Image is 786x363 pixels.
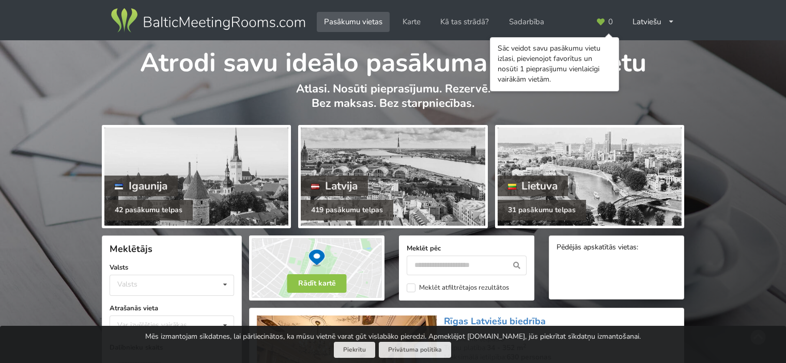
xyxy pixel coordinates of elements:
[301,200,393,220] div: 419 pasākumu telpas
[608,18,613,26] span: 0
[110,243,152,255] span: Meklētājs
[407,243,527,254] label: Meklēt pēc
[317,12,390,32] a: Pasākumu vietas
[498,200,586,220] div: 31 pasākumu telpas
[102,40,684,80] h1: Atrodi savu ideālo pasākuma norises vietu
[117,280,137,289] div: Valsts
[102,82,684,121] p: Atlasi. Nosūti pieprasījumu. Rezervē. Bez maksas. Bez starpniecības.
[379,342,451,358] a: Privātuma politika
[502,12,551,32] a: Sadarbība
[433,12,496,32] a: Kā tas strādā?
[109,6,307,35] img: Baltic Meeting Rooms
[298,125,487,228] a: Latvija 419 pasākumu telpas
[110,303,234,313] label: Atrašanās vieta
[498,43,611,85] div: Sāc veidot savu pasākumu vietu izlasi, pievienojot favorītus un nosūti 1 pieprasījumu vienlaicīgi...
[104,176,178,196] div: Igaunija
[444,315,546,327] a: Rīgas Latviešu biedrība
[104,200,193,220] div: 42 pasākumu telpas
[334,342,375,358] button: Piekrītu
[301,176,368,196] div: Latvija
[495,125,684,228] a: Lietuva 31 pasākumu telpas
[249,235,384,301] img: Rādīt kartē
[625,12,682,32] div: Latviešu
[395,12,428,32] a: Karte
[407,283,509,292] label: Meklēt atfiltrētajos rezultātos
[115,319,210,331] div: Var izvēlēties vairākas
[110,262,234,273] label: Valsts
[498,176,568,196] div: Lietuva
[557,243,676,253] div: Pēdējās apskatītās vietas:
[102,125,291,228] a: Igaunija 42 pasākumu telpas
[287,274,347,293] button: Rādīt kartē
